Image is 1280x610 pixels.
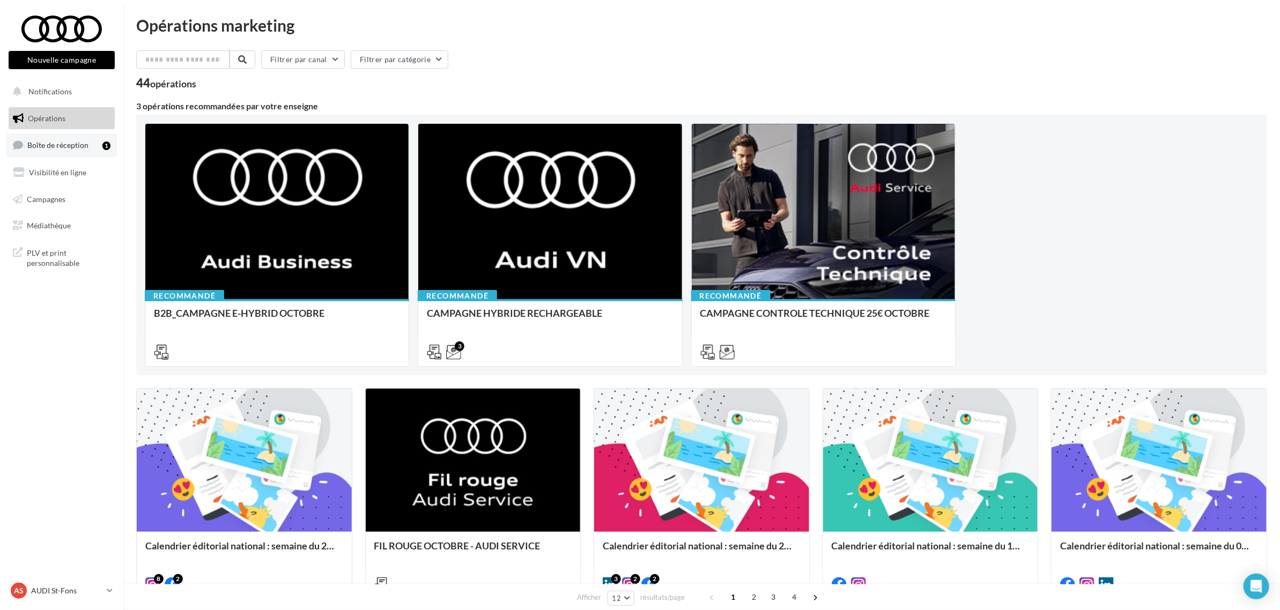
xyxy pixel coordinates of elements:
[27,140,88,150] span: Boîte de réception
[611,574,621,584] div: 3
[261,50,345,69] button: Filtrer par canal
[786,589,803,606] span: 4
[154,574,164,584] div: 8
[27,246,110,269] span: PLV et print personnalisable
[173,574,183,584] div: 2
[765,589,782,606] span: 3
[351,50,448,69] button: Filtrer par catégorie
[374,540,572,562] div: FIL ROUGE OCTOBRE - AUDI SERVICE
[27,221,71,230] span: Médiathèque
[6,214,117,237] a: Médiathèque
[145,540,343,562] div: Calendrier éditorial national : semaine du 29.09 au 05.10
[28,114,65,123] span: Opérations
[136,102,1267,110] div: 3 opérations recommandées par votre enseigne
[691,290,771,302] div: Recommandé
[650,574,660,584] div: 2
[6,241,117,273] a: PLV et print personnalisable
[29,168,86,177] span: Visibilité en ligne
[603,540,801,562] div: Calendrier éditorial national : semaine du 22.09 au 28.09
[700,308,946,329] div: CAMPAGNE CONTROLE TECHNIQUE 25€ OCTOBRE
[31,585,102,596] p: AUDI St-Fons
[1060,540,1258,562] div: Calendrier éditorial national : semaine du 08.09 au 14.09
[136,17,1267,33] div: Opérations marketing
[150,79,196,88] div: opérations
[28,87,72,96] span: Notifications
[6,161,117,184] a: Visibilité en ligne
[6,80,113,103] button: Notifications
[631,574,640,584] div: 2
[612,594,621,602] span: 12
[427,308,673,329] div: CAMPAGNE HYBRIDE RECHARGEABLE
[9,51,115,69] button: Nouvelle campagne
[724,589,742,606] span: 1
[154,308,400,329] div: B2B_CAMPAGNE E-HYBRID OCTOBRE
[6,107,117,130] a: Opérations
[832,540,1030,562] div: Calendrier éditorial national : semaine du 15.09 au 21.09
[578,592,602,602] span: Afficher
[6,188,117,211] a: Campagnes
[640,592,685,602] span: résultats/page
[14,585,24,596] span: AS
[418,290,497,302] div: Recommandé
[455,341,464,351] div: 3
[608,591,635,606] button: 12
[745,589,763,606] span: 2
[1244,574,1269,599] div: Open Intercom Messenger
[136,77,196,89] div: 44
[9,581,115,601] a: AS AUDI St-Fons
[145,290,224,302] div: Recommandé
[102,142,110,150] div: 1
[27,194,65,203] span: Campagnes
[6,133,117,157] a: Boîte de réception1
